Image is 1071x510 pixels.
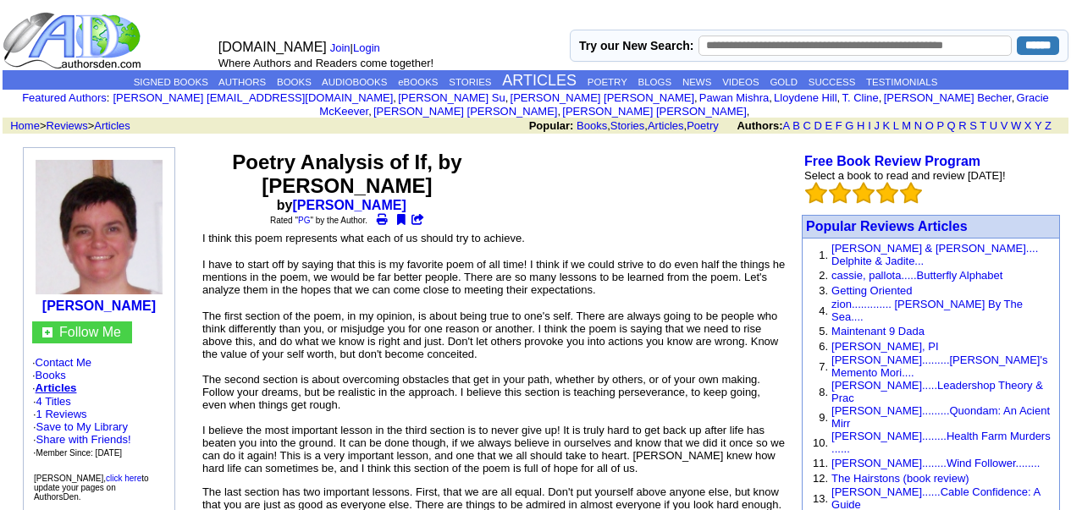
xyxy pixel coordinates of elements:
a: U [990,119,997,132]
font: i [772,94,774,103]
font: , , , [529,119,1067,132]
a: Articles [36,381,77,394]
a: [PERSON_NAME] & [PERSON_NAME].... Delphite & Jadite... [831,242,1038,267]
a: click here [106,474,141,483]
a: [PERSON_NAME].....Leadershop Theory & Prac [831,379,1043,404]
a: Articles [648,119,684,132]
font: i [881,94,883,103]
font: 3. [819,284,828,297]
p: The first section of the poem, in my opinion, is about being true to one's self. There are always... [202,310,787,474]
font: Poetry Analysis of If, by [PERSON_NAME] [232,151,461,197]
a: O [925,119,934,132]
a: A [783,119,790,132]
font: i [396,94,398,103]
a: J [874,119,880,132]
font: : [22,91,109,104]
a: Poetry [687,119,719,132]
a: TESTIMONIALS [866,77,937,87]
a: Reviews [47,119,88,132]
a: W [1011,119,1021,132]
b: by [277,198,417,212]
a: [PERSON_NAME].........Quondam: An Acient Mirr [831,404,1050,430]
img: bigemptystars.png [829,182,851,204]
font: 8. [819,386,828,398]
b: Authors: [737,119,782,132]
font: i [749,107,751,117]
font: I have to start off by saying that this is my favorite poem of all time! I think if we could stri... [202,258,785,296]
a: H [857,119,864,132]
a: Stories [610,119,644,132]
a: VIDEOS [722,77,759,87]
a: Getting Oriented [831,284,912,297]
a: GOLD [770,77,798,87]
font: 9. [819,411,828,424]
a: F [836,119,842,132]
a: Z [1045,119,1052,132]
a: Login [353,41,380,54]
b: [PERSON_NAME] [42,299,156,313]
font: , , , , , , , , , , [113,91,1048,118]
font: [DOMAIN_NAME] [218,40,327,54]
b: Popular: [529,119,574,132]
a: [PERSON_NAME]........Health Farm Murders ...... [831,430,1051,455]
a: SUCCESS [809,77,856,87]
a: [PERSON_NAME] [EMAIL_ADDRESS][DOMAIN_NAME] [113,91,393,104]
a: cassie, pallota.....Butterfly Alphabet [831,269,1002,282]
a: R [958,119,966,132]
font: 1. [819,249,828,261]
a: Popular Reviews Articles [806,219,968,233]
img: bigemptystars.png [900,182,922,204]
font: 6. [819,340,828,353]
font: i [508,94,510,103]
a: Pawan Mishra [699,91,769,104]
a: 1 Reviews [36,408,87,420]
a: [PERSON_NAME] [292,198,406,212]
a: N [914,119,922,132]
font: i [840,94,842,103]
a: [PERSON_NAME] [PERSON_NAME] [511,91,694,104]
a: X [1024,119,1032,132]
a: Y [1035,119,1041,132]
a: The Hairstons (book review) [831,472,969,485]
a: POETRY [588,77,627,87]
a: PG [298,216,310,225]
a: eBOOKS [398,77,438,87]
font: i [1014,94,1016,103]
a: AUTHORS [218,77,266,87]
a: [PERSON_NAME], PI [831,340,938,353]
a: Contact Me [36,356,91,369]
a: 4 Titles [36,395,71,408]
a: AUDIOBOOKS [322,77,387,87]
font: i [372,107,373,117]
font: | [330,41,386,54]
a: BLOGS [638,77,671,87]
font: Rated " " by the Author. [270,216,367,225]
img: bigemptystars.png [876,182,898,204]
a: [PERSON_NAME].........[PERSON_NAME]'s Memento Mori.... [831,354,1047,379]
a: Maintenant 9 Dada [831,325,925,337]
a: [PERSON_NAME] Su [398,91,505,104]
font: Select a book to read and review [DATE]! [804,169,1006,182]
a: [PERSON_NAME] [PERSON_NAME] [562,105,746,118]
a: [PERSON_NAME] Becher [884,91,1012,104]
a: G [845,119,853,132]
a: Featured Authors [22,91,107,104]
a: [PERSON_NAME]........Wind Follower........ [831,457,1040,469]
label: Try our New Search: [579,39,693,52]
a: C [803,119,810,132]
a: Articles [94,119,130,132]
font: · · · [33,420,131,458]
font: > > [4,119,130,132]
a: K [883,119,891,132]
img: gc.jpg [42,327,52,337]
img: bigemptystars.png [805,182,827,204]
a: Share with Friends! [36,433,131,446]
font: Follow Me [59,325,121,339]
a: Gracie McKeever [319,91,1049,118]
font: 10. [813,436,828,449]
a: [PERSON_NAME] [PERSON_NAME] [373,105,557,118]
font: i [560,107,562,117]
a: Join [330,41,351,54]
img: 86012.jpg [36,160,163,294]
font: Member Since: [DATE] [36,448,123,458]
